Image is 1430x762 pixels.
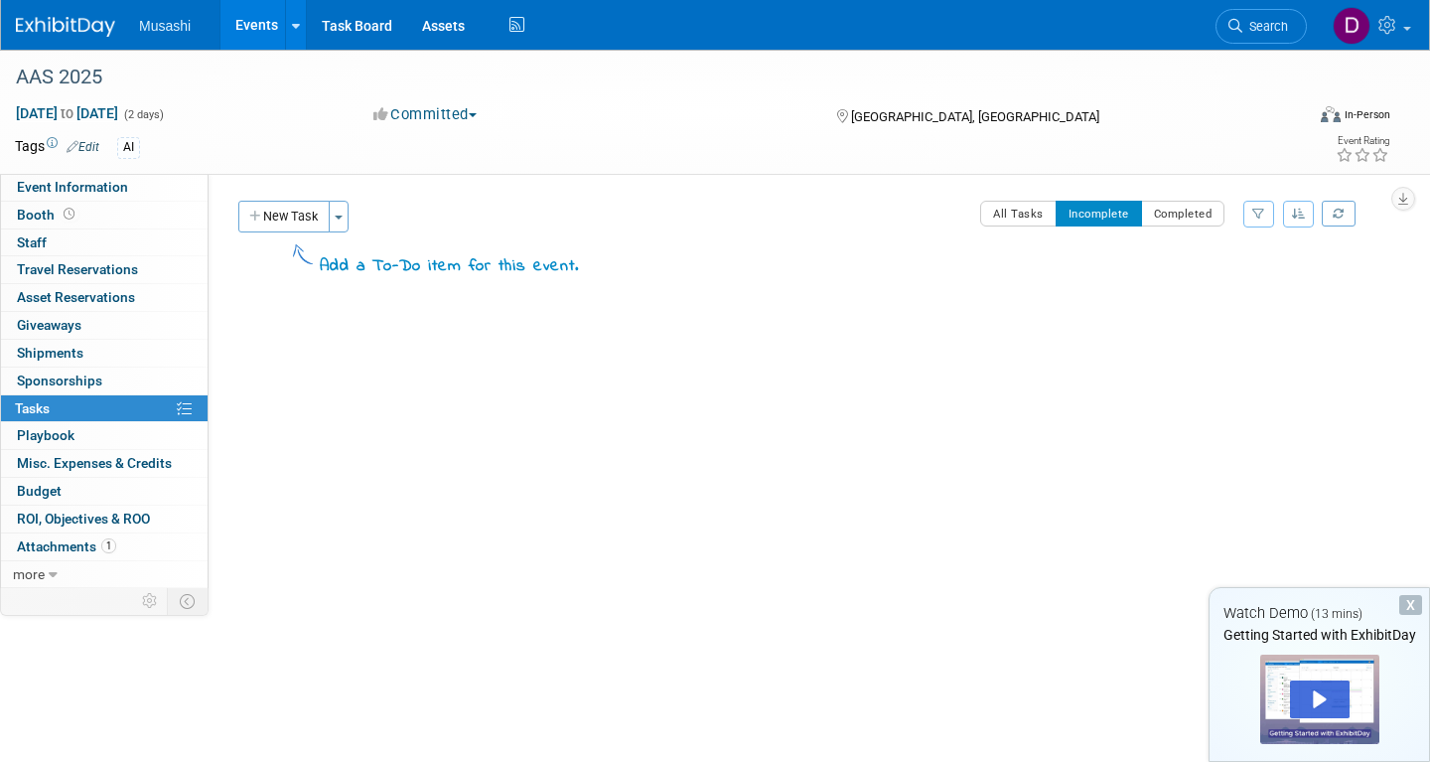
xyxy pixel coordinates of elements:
img: Format-Inperson.png [1321,106,1341,122]
span: Booth not reserved yet [60,207,78,222]
span: Sponsorships [17,373,102,388]
div: AAS 2025 [9,60,1273,95]
a: Misc. Expenses & Credits [1,450,208,477]
a: Budget [1,478,208,505]
a: Refresh [1322,201,1356,227]
span: (13 mins) [1311,607,1362,621]
span: Event Information [17,179,128,195]
button: Committed [366,104,485,125]
div: Play [1290,681,1350,718]
div: AI [117,137,140,158]
div: Event Rating [1336,136,1389,146]
span: [GEOGRAPHIC_DATA], [GEOGRAPHIC_DATA] [851,109,1099,124]
span: Tasks [15,400,50,416]
span: Travel Reservations [17,261,138,277]
span: Search [1242,19,1288,34]
div: Event Format [1186,103,1390,133]
button: All Tasks [980,201,1057,227]
span: [DATE] [DATE] [15,104,119,122]
td: Personalize Event Tab Strip [133,588,168,614]
div: In-Person [1344,107,1390,122]
a: Asset Reservations [1,284,208,311]
a: Staff [1,229,208,256]
td: Toggle Event Tabs [168,588,209,614]
td: Tags [15,136,99,159]
span: Giveaways [17,317,81,333]
span: Musashi [139,18,191,34]
a: Playbook [1,422,208,449]
a: Event Information [1,174,208,201]
div: Dismiss [1399,595,1422,615]
button: Incomplete [1056,201,1142,227]
span: Shipments [17,345,83,361]
span: Asset Reservations [17,289,135,305]
span: Playbook [17,427,74,443]
a: Sponsorships [1,368,208,394]
a: Edit [67,140,99,154]
button: New Task [238,201,330,232]
div: Watch Demo [1210,603,1429,624]
a: Giveaways [1,312,208,339]
span: ROI, Objectives & ROO [17,511,150,527]
span: Booth [17,207,78,223]
span: Attachments [17,538,116,554]
a: Tasks [1,395,208,422]
span: more [13,566,45,582]
span: Staff [17,234,47,250]
span: Budget [17,483,62,499]
a: Shipments [1,340,208,367]
span: to [58,105,76,121]
a: ROI, Objectives & ROO [1,506,208,533]
a: Attachments1 [1,533,208,560]
a: Search [1215,9,1307,44]
div: Add a To-Do item for this event. [320,255,579,279]
a: Booth [1,202,208,229]
a: more [1,561,208,588]
a: Travel Reservations [1,256,208,283]
div: Getting Started with ExhibitDay [1210,625,1429,645]
span: (2 days) [122,108,164,121]
img: Daniel Agar [1333,7,1370,45]
img: ExhibitDay [16,17,115,37]
button: Completed [1141,201,1225,227]
span: Misc. Expenses & Credits [17,455,172,471]
span: 1 [101,538,116,553]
